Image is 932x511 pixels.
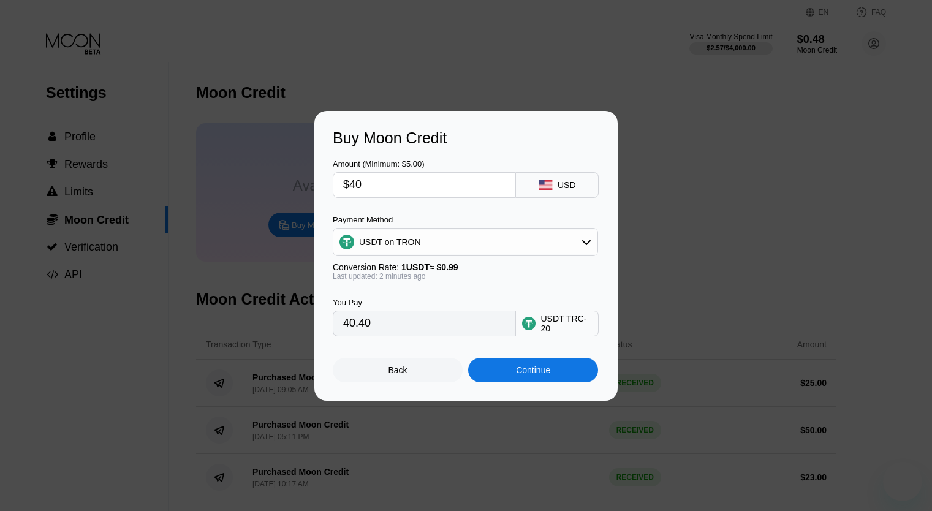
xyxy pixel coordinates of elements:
[401,262,458,272] span: 1 USDT ≈ $0.99
[883,462,922,501] iframe: Кнопка запуска окна обмена сообщениями
[333,215,598,224] div: Payment Method
[333,230,597,254] div: USDT on TRON
[343,173,506,197] input: $0.00
[333,272,598,281] div: Last updated: 2 minutes ago
[333,262,598,272] div: Conversion Rate:
[333,358,463,382] div: Back
[333,129,599,147] div: Buy Moon Credit
[468,358,598,382] div: Continue
[388,365,407,375] div: Back
[333,298,516,307] div: You Pay
[359,237,421,247] div: USDT on TRON
[333,159,516,168] div: Amount (Minimum: $5.00)
[558,180,576,190] div: USD
[516,365,550,375] div: Continue
[540,314,592,333] div: USDT TRC-20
